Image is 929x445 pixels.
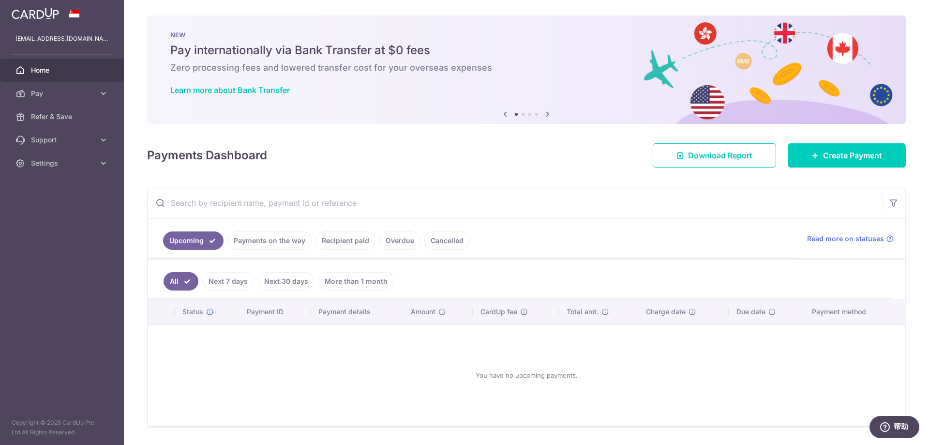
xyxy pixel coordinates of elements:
[688,150,752,161] span: Download Report
[788,143,906,168] a: Create Payment
[31,158,95,168] span: Settings
[148,187,882,218] input: Search by recipient name, payment id or reference
[163,231,224,250] a: Upcoming
[147,147,267,164] h4: Payments Dashboard
[807,234,894,244] a: Read more on statuses
[147,15,906,124] img: Bank transfer banner
[202,272,254,291] a: Next 7 days
[170,62,883,74] h6: Zero processing fees and lowered transfer cost for your overseas expenses
[807,234,884,244] span: Read more on statuses
[379,231,420,250] a: Overdue
[567,307,599,317] span: Total amt.
[823,150,882,161] span: Create Payment
[318,272,394,291] a: More than 1 month
[315,231,375,250] a: Recipient paid
[182,307,203,317] span: Status
[170,31,883,39] p: NEW
[869,416,919,440] iframe: 打开一个小组件，您可以在其中找到更多信息
[239,299,311,324] th: Payment ID
[411,307,435,317] span: Amount
[31,89,95,98] span: Pay
[646,307,686,317] span: Charge date
[480,307,517,317] span: CardUp fee
[12,8,59,19] img: CardUp
[227,231,312,250] a: Payments on the way
[170,43,883,58] h5: Pay internationally via Bank Transfer at $0 fees
[170,85,290,95] a: Learn more about Bank Transfer
[31,65,95,75] span: Home
[15,34,108,44] p: [EMAIL_ADDRESS][DOMAIN_NAME]
[736,307,765,317] span: Due date
[258,272,315,291] a: Next 30 days
[31,135,95,145] span: Support
[164,272,198,291] a: All
[160,333,893,418] div: You have no upcoming payments.
[804,299,905,324] th: Payment method
[311,299,404,324] th: Payment details
[31,112,95,122] span: Refer & Save
[424,231,470,250] a: Cancelled
[653,143,776,168] a: Download Report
